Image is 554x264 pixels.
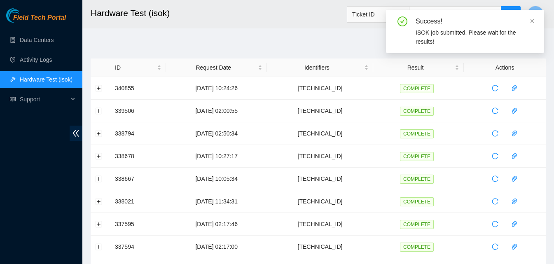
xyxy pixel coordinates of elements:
button: reload [489,195,502,208]
td: 338021 [110,190,166,213]
span: Ticket ID [352,8,404,21]
td: [TECHNICAL_ID] [267,145,373,168]
span: paper-clip [508,175,521,182]
button: search [501,6,521,23]
span: paper-clip [508,198,521,205]
span: COMPLETE [400,220,434,229]
span: COMPLETE [400,175,434,184]
td: 338667 [110,168,166,190]
button: reload [489,104,502,117]
td: [TECHNICAL_ID] [267,100,373,122]
button: Expand row [96,198,102,205]
td: [DATE] 02:17:00 [166,236,267,258]
td: 338678 [110,145,166,168]
td: [DATE] 02:00:55 [166,100,267,122]
button: Expand row [96,85,102,91]
td: [TECHNICAL_ID] [267,213,373,236]
input: Enter text here... [409,6,501,23]
span: check-circle [397,16,407,26]
button: paper-clip [508,104,521,117]
span: reload [489,130,501,137]
button: Expand row [96,130,102,137]
span: COMPLETE [400,129,434,138]
td: [DATE] 02:17:46 [166,213,267,236]
span: paper-clip [508,130,521,137]
span: COMPLETE [400,107,434,116]
span: COMPLETE [400,243,434,252]
td: [TECHNICAL_ID] [267,77,373,100]
a: Activity Logs [20,56,52,63]
span: COMPLETE [400,152,434,161]
span: reload [489,221,501,227]
td: [DATE] 10:27:17 [166,145,267,168]
button: paper-clip [508,150,521,163]
img: Akamai Technologies [6,8,42,23]
button: paper-clip [508,195,521,208]
td: [TECHNICAL_ID] [267,168,373,190]
span: double-left [70,126,82,141]
button: Expand row [96,175,102,182]
span: close [529,18,535,24]
button: reload [489,150,502,163]
span: Support [20,91,68,107]
td: 338794 [110,122,166,145]
td: 339506 [110,100,166,122]
button: Expand row [96,221,102,227]
td: 337594 [110,236,166,258]
td: [TECHNICAL_ID] [267,236,373,258]
span: reload [489,243,501,250]
button: paper-clip [508,172,521,185]
td: [DATE] 10:05:34 [166,168,267,190]
span: paper-clip [508,107,521,114]
span: reload [489,153,501,159]
td: [TECHNICAL_ID] [267,122,373,145]
span: paper-clip [508,221,521,227]
td: [TECHNICAL_ID] [267,190,373,213]
button: paper-clip [508,127,521,140]
button: Expand row [96,243,102,250]
button: Expand row [96,107,102,114]
button: Expand row [96,153,102,159]
span: reload [489,107,501,114]
button: reload [489,172,502,185]
td: [DATE] 11:34:31 [166,190,267,213]
button: reload [489,240,502,253]
button: paper-clip [508,217,521,231]
span: COMPLETE [400,197,434,206]
span: paper-clip [508,153,521,159]
span: reload [489,175,501,182]
a: Data Centers [20,37,54,43]
span: read [10,96,16,102]
button: J [527,6,544,22]
button: paper-clip [508,240,521,253]
div: Success! [416,16,534,26]
span: reload [489,198,501,205]
button: reload [489,217,502,231]
td: [DATE] 10:24:26 [166,77,267,100]
button: reload [489,127,502,140]
span: paper-clip [508,243,521,250]
td: 340855 [110,77,166,100]
span: Field Tech Portal [13,14,66,22]
a: Hardware Test (isok) [20,76,72,83]
div: ISOK job submitted. Please wait for the results! [416,28,534,46]
span: J [534,9,537,19]
td: [DATE] 02:50:34 [166,122,267,145]
td: 337595 [110,213,166,236]
a: Akamai TechnologiesField Tech Portal [6,15,66,26]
